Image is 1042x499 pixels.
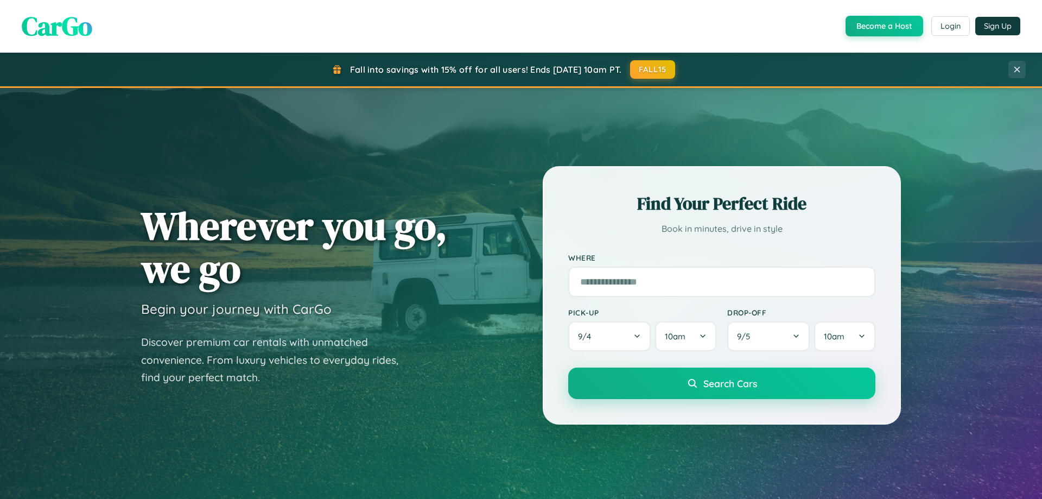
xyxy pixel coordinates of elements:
[22,8,92,44] span: CarGo
[975,17,1020,35] button: Sign Up
[141,301,332,317] h3: Begin your journey with CarGo
[846,16,923,36] button: Become a Host
[703,377,757,389] span: Search Cars
[568,221,875,237] p: Book in minutes, drive in style
[350,64,622,75] span: Fall into savings with 15% off for all users! Ends [DATE] 10am PT.
[727,321,810,351] button: 9/5
[141,333,412,387] p: Discover premium car rentals with unmatched convenience. From luxury vehicles to everyday rides, ...
[568,321,651,351] button: 9/4
[568,192,875,216] h2: Find Your Perfect Ride
[568,368,875,399] button: Search Cars
[665,331,685,342] span: 10am
[931,16,970,36] button: Login
[568,253,875,262] label: Where
[737,331,755,342] span: 9 / 5
[141,204,447,290] h1: Wherever you go, we go
[814,321,875,351] button: 10am
[727,308,875,317] label: Drop-off
[578,331,596,342] span: 9 / 4
[630,60,676,79] button: FALL15
[655,321,716,351] button: 10am
[824,331,844,342] span: 10am
[568,308,716,317] label: Pick-up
